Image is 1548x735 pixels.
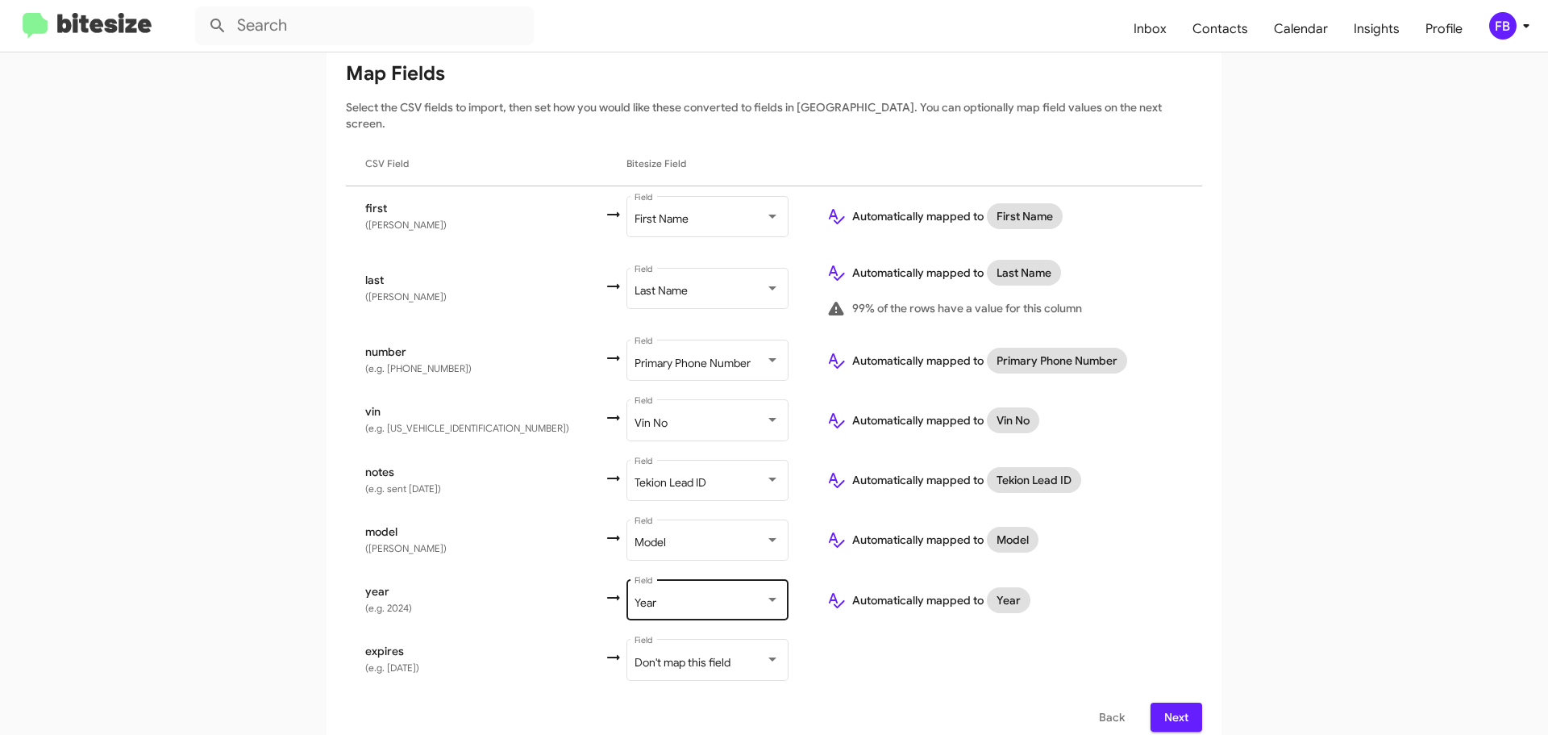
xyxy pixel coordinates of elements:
[987,407,1039,433] mat-chip: Vin No
[626,141,814,186] th: Bitesize Field
[365,602,412,614] span: (e.g. 2024)
[1099,703,1125,732] span: Back
[987,348,1127,374] mat-chip: Primary Phone Number
[365,464,604,480] span: notes
[635,283,688,298] span: Last Name
[365,524,604,540] span: model
[635,416,668,430] span: Vin No
[365,200,604,216] span: first
[365,422,569,434] span: (e.g. [US_VEHICLE_IDENTIFICATION_NUMBER])
[365,583,604,599] span: year
[826,527,1183,553] div: Automatically mapped to
[365,290,447,303] span: ([PERSON_NAME])
[826,203,1183,229] div: Automatically mapped to
[1475,12,1530,40] button: FB
[987,587,1030,613] mat-chip: Year
[1121,6,1180,52] a: Inbox
[635,535,666,549] span: Model
[1151,703,1202,732] button: Next
[826,299,1183,318] div: 99% of the rows have a value for this column
[1180,6,1261,52] a: Contacts
[826,260,1183,286] div: Automatically mapped to
[365,362,472,374] span: (e.g. [PHONE_NUMBER])
[1086,703,1138,732] button: Back
[346,61,1202,86] h1: Map Fields
[365,272,604,288] span: last
[987,467,1081,493] mat-chip: Tekion Lead ID
[826,348,1183,374] div: Automatically mapped to
[1489,12,1517,40] div: FB
[1261,6,1341,52] a: Calendar
[826,407,1183,433] div: Automatically mapped to
[1163,703,1189,732] span: Next
[635,595,656,610] span: Year
[365,542,447,554] span: ([PERSON_NAME])
[195,6,534,45] input: Search
[365,662,419,674] span: (e.g. [DATE])
[346,99,1202,132] p: Select the CSV fields to import, then set how you would like these converted to fields in [GEOGRA...
[365,482,441,495] span: (e.g. sent [DATE])
[365,219,447,231] span: ([PERSON_NAME])
[987,527,1038,553] mat-chip: Model
[826,467,1183,493] div: Automatically mapped to
[346,141,604,186] th: CSV Field
[635,211,689,226] span: First Name
[365,643,604,659] span: expires
[987,203,1063,229] mat-chip: First Name
[635,475,706,490] span: Tekion Lead ID
[365,403,604,420] span: vin
[826,587,1183,613] div: Automatically mapped to
[365,344,604,360] span: number
[635,356,751,370] span: Primary Phone Number
[1413,6,1475,52] a: Profile
[1341,6,1413,52] a: Insights
[635,655,730,670] span: Don't map this field
[987,260,1061,286] mat-chip: Last Name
